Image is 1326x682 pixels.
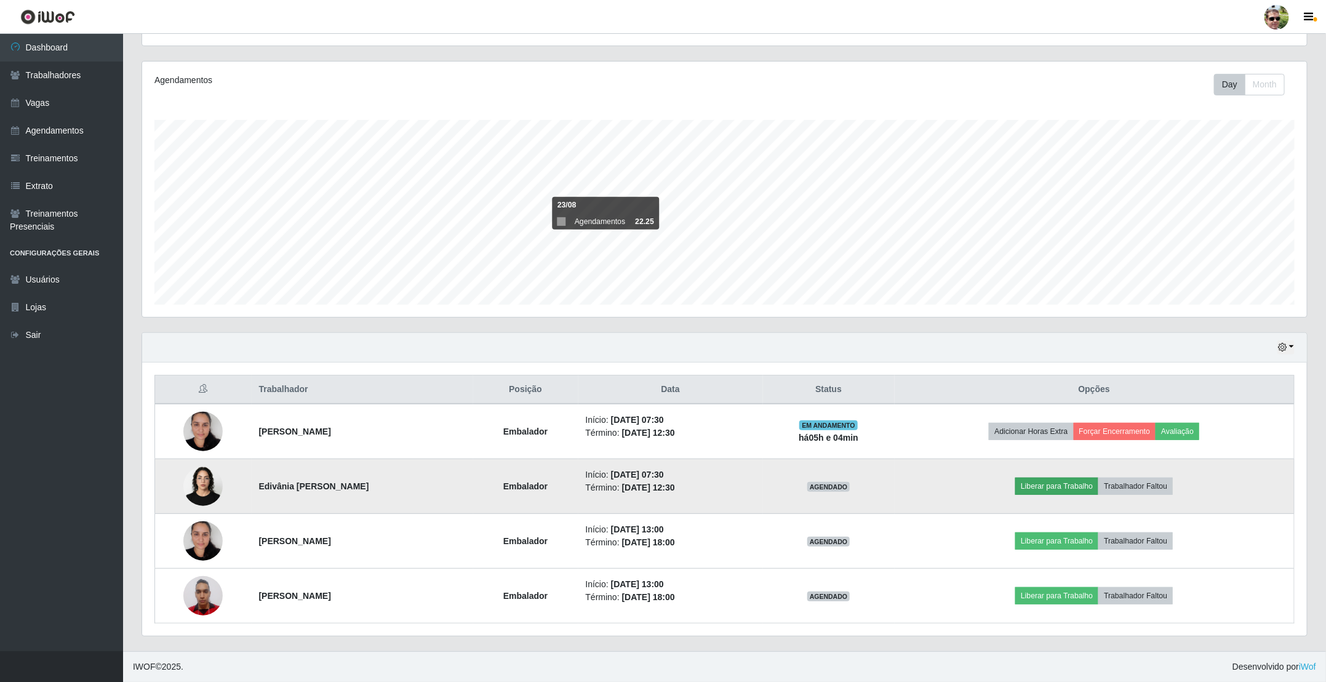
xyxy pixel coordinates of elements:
[611,524,664,534] time: [DATE] 13:00
[799,420,858,430] span: EM ANDAMENTO
[1214,74,1245,95] button: Day
[763,375,895,404] th: Status
[154,74,619,87] div: Agendamentos
[807,482,850,492] span: AGENDADO
[1214,74,1295,95] div: Toolbar with button groups
[183,405,223,457] img: 1714754537254.jpeg
[799,433,858,443] strong: há 05 h e 04 min
[133,660,183,673] span: © 2025 .
[1245,74,1285,95] button: Month
[586,414,756,427] li: Início:
[1015,532,1098,550] button: Liberar para Trabalho
[252,375,473,404] th: Trabalhador
[586,578,756,591] li: Início:
[503,481,548,491] strong: Embalador
[259,427,331,436] strong: [PERSON_NAME]
[989,423,1073,440] button: Adicionar Horas Extra
[1098,587,1173,604] button: Trabalhador Faltou
[611,415,664,425] time: [DATE] 07:30
[611,470,664,479] time: [DATE] 07:30
[586,523,756,536] li: Início:
[586,427,756,439] li: Término:
[622,428,675,438] time: [DATE] 12:30
[586,536,756,549] li: Término:
[1098,532,1173,550] button: Trabalhador Faltou
[503,591,548,601] strong: Embalador
[1015,478,1098,495] button: Liberar para Trabalho
[1098,478,1173,495] button: Trabalhador Faltou
[1074,423,1156,440] button: Forçar Encerramento
[578,375,763,404] th: Data
[895,375,1295,404] th: Opções
[259,536,331,546] strong: [PERSON_NAME]
[586,468,756,481] li: Início:
[1015,587,1098,604] button: Liberar para Trabalho
[622,483,675,492] time: [DATE] 12:30
[1299,662,1316,672] a: iWof
[259,591,331,601] strong: [PERSON_NAME]
[622,592,675,602] time: [DATE] 18:00
[133,662,156,672] span: IWOF
[1232,660,1316,673] span: Desenvolvido por
[807,537,850,547] span: AGENDADO
[622,537,675,547] time: [DATE] 18:00
[259,481,369,491] strong: Edivânia [PERSON_NAME]
[586,591,756,604] li: Término:
[586,481,756,494] li: Término:
[1156,423,1199,440] button: Avaliação
[183,569,223,622] img: 1747520366813.jpeg
[183,515,223,567] img: 1714754537254.jpeg
[807,592,850,601] span: AGENDADO
[183,445,223,528] img: 1759018703299.jpeg
[473,375,578,404] th: Posição
[503,536,548,546] strong: Embalador
[1214,74,1285,95] div: First group
[503,427,548,436] strong: Embalador
[20,9,75,25] img: CoreUI Logo
[611,579,664,589] time: [DATE] 13:00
